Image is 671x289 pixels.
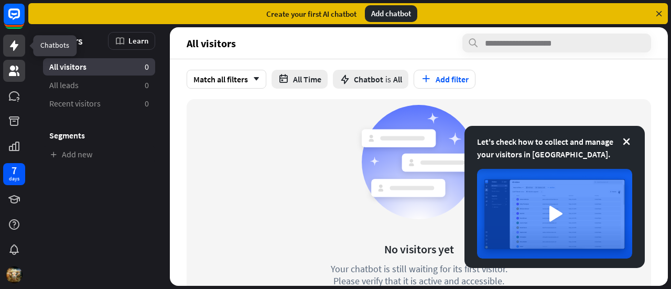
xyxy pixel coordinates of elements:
[3,163,25,185] a: 7 days
[311,263,526,287] div: Your chatbot is still waiting for its first visitor. Please verify that it is active and accessible.
[477,169,632,259] img: image
[477,135,632,160] div: Let's check how to collect and manage your visitors in [GEOGRAPHIC_DATA].
[393,74,402,84] span: All
[248,76,259,82] i: arrow_down
[354,74,383,84] span: Chatbot
[43,146,155,163] a: Add new
[128,36,148,46] span: Learn
[12,166,17,175] div: 7
[145,61,149,72] aside: 0
[49,80,79,91] span: All leads
[49,98,101,109] span: Recent visitors
[272,70,328,89] button: All Time
[43,77,155,94] a: All leads 0
[187,37,236,49] span: All visitors
[145,98,149,109] aside: 0
[385,74,391,84] span: is
[145,80,149,91] aside: 0
[49,61,86,72] span: All visitors
[49,35,83,47] span: Visitors
[43,130,155,141] h3: Segments
[9,175,19,183] div: days
[384,242,454,256] div: No visitors yet
[414,70,475,89] button: Add filter
[266,9,356,19] div: Create your first AI chatbot
[43,95,155,112] a: Recent visitors 0
[8,4,40,36] button: Open LiveChat chat widget
[187,70,266,89] div: Match all filters
[365,5,417,22] div: Add chatbot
